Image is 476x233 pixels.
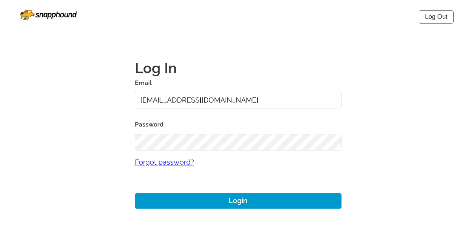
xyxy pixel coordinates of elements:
[20,10,77,20] img: Snapphound Logo
[135,77,342,88] label: Email
[135,193,342,209] button: Login
[135,150,342,174] a: Forgot password?
[135,59,342,77] h1: Log In
[135,119,342,130] label: Password
[419,10,454,24] a: Log Out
